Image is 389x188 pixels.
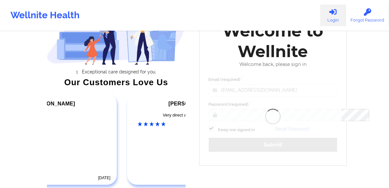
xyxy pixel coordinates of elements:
span: [PERSON_NAME] [30,101,75,106]
span: [PERSON_NAME] [169,101,214,106]
a: Forgot Password [346,5,389,26]
div: Our Customers Love Us [47,79,186,86]
div: Welcome back, please sign in [204,62,342,67]
time: [DATE] [98,176,111,180]
li: Exceptional care designed for you. [53,69,186,74]
a: Login [320,5,346,26]
div: Very direct and down to earth! [138,112,245,118]
div: Welcome to Wellnite [204,21,342,62]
